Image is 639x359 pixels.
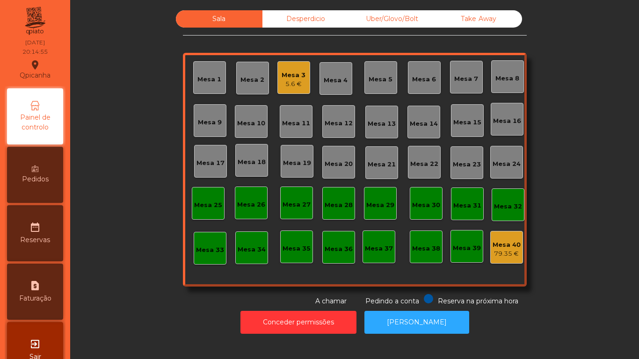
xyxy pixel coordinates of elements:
div: Mesa 20 [325,159,353,169]
div: Mesa 14 [410,119,438,129]
div: Mesa 8 [495,74,519,83]
i: date_range [29,222,41,233]
span: Painel de controlo [9,113,61,132]
span: Faturação [19,294,51,303]
div: Mesa 9 [198,118,222,127]
div: Mesa 3 [282,71,305,80]
div: 79.35 € [493,249,521,258]
div: Mesa 17 [196,158,225,168]
div: Mesa 4 [324,76,348,85]
div: Mesa 23 [453,160,481,169]
div: Mesa 32 [494,202,522,211]
i: location_on [29,59,41,71]
div: Mesa 39 [453,244,481,253]
div: Mesa 34 [238,245,266,254]
i: request_page [29,280,41,291]
div: [DATE] [25,38,45,47]
div: Mesa 25 [194,201,222,210]
div: Mesa 30 [412,201,440,210]
div: Uber/Glovo/Bolt [349,10,436,28]
div: Mesa 2 [240,75,264,85]
div: Mesa 10 [237,119,265,128]
div: Sala [176,10,262,28]
div: Mesa 13 [368,119,396,129]
div: Mesa 29 [366,201,394,210]
div: Mesa 12 [325,119,353,128]
div: Mesa 6 [412,75,436,84]
div: Mesa 7 [454,74,478,84]
div: Mesa 36 [325,244,353,254]
div: Mesa 38 [412,244,440,253]
div: Mesa 15 [453,118,481,127]
button: Conceder permissões [240,311,356,334]
img: qpiato [23,5,46,37]
div: Mesa 18 [238,158,266,167]
div: Mesa 11 [282,119,310,128]
div: 5.6 € [282,79,305,89]
i: exit_to_app [29,338,41,350]
div: Mesa 1 [197,75,221,84]
div: Mesa 27 [283,200,311,209]
div: Mesa 35 [283,244,311,253]
div: Take Away [436,10,522,28]
div: Mesa 33 [196,245,224,255]
div: Mesa 40 [493,240,521,250]
div: Mesa 16 [493,116,521,126]
span: Reservas [20,235,50,245]
div: 20:14:55 [22,48,48,56]
div: Mesa 28 [325,201,353,210]
div: Mesa 21 [368,160,396,169]
div: Mesa 31 [453,201,481,210]
div: Mesa 37 [365,244,393,253]
button: [PERSON_NAME] [364,311,469,334]
div: Mesa 5 [369,75,392,84]
div: Desperdicio [262,10,349,28]
div: Qpicanha [20,58,51,81]
span: A chamar [315,297,347,305]
span: Pedidos [22,174,49,184]
span: Pedindo a conta [365,297,419,305]
div: Mesa 19 [283,158,311,168]
span: Reserva na próxima hora [438,297,518,305]
div: Mesa 26 [237,200,265,209]
div: Mesa 24 [493,159,521,169]
div: Mesa 22 [410,159,438,169]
